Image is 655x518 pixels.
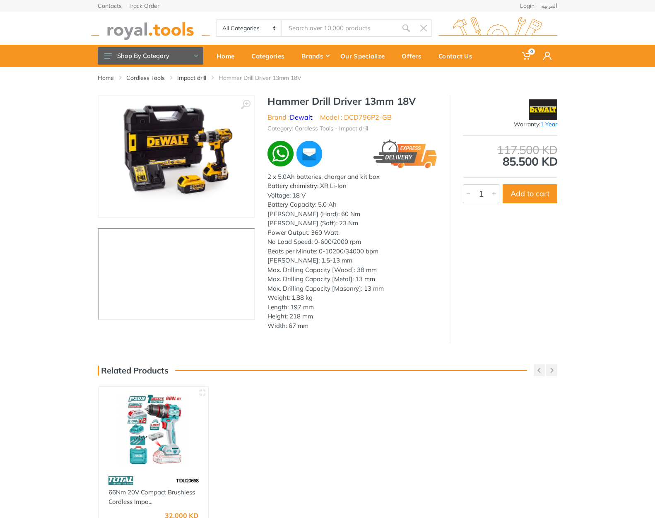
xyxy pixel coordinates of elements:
a: Track Order [128,3,159,9]
li: Category: Cordless Tools - Impact drill [267,124,368,133]
li: Hammer Drill Driver 13mm 18V [219,74,314,82]
img: wa.webp [267,141,294,167]
a: Offers [396,45,433,67]
h1: Hammer Drill Driver 13mm 18V [267,95,437,107]
a: Our Specialize [335,45,396,67]
input: Site search [282,19,397,37]
img: ma.webp [295,140,324,168]
button: Shop By Category [98,47,203,65]
span: 0 [528,48,535,55]
h3: Related Products [98,366,169,376]
div: Brands [296,47,335,65]
img: royal.tools Logo [438,17,557,40]
li: Brand : [267,112,313,122]
a: Categories [246,45,296,67]
li: Model : DCD796P2-GB [320,112,392,122]
span: TIDLI20668 [176,477,198,484]
a: 66Nm 20V Compact Brushless Cordless Impa... [108,488,195,506]
img: 86.webp [108,473,133,488]
a: Login [520,3,535,9]
a: العربية [541,3,557,9]
select: Category [217,20,282,36]
img: royal.tools Logo [91,17,210,40]
a: Impact drill [177,74,206,82]
img: express.png [373,140,437,168]
a: Cordless Tools [126,74,165,82]
a: Contacts [98,3,122,9]
img: Royal Tools - 66Nm 20V Compact Brushless Cordless Impact Drill [106,394,201,465]
a: 0 [516,45,537,67]
nav: breadcrumb [98,74,557,82]
img: Dewalt [529,99,558,120]
div: Home [211,47,246,65]
img: Royal Tools - Hammer Drill Driver 13mm 18V [116,104,238,209]
div: Warranty: [463,120,557,129]
div: 2 x 5.0Ah batteries, charger and kit box Battery chemistry: XR Li-Ion Voltage: 18 V Battery Capac... [267,172,437,331]
div: 85.500 KD [463,144,557,167]
span: 1 Year [540,120,557,128]
a: Home [211,45,246,67]
a: Contact Us [433,45,484,67]
div: Our Specialize [335,47,396,65]
a: Home [98,74,114,82]
div: Categories [246,47,296,65]
div: Offers [396,47,433,65]
button: Add to cart [503,184,557,203]
a: Dewalt [290,113,313,121]
div: 117.500 KD [463,144,557,156]
div: Contact Us [433,47,484,65]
